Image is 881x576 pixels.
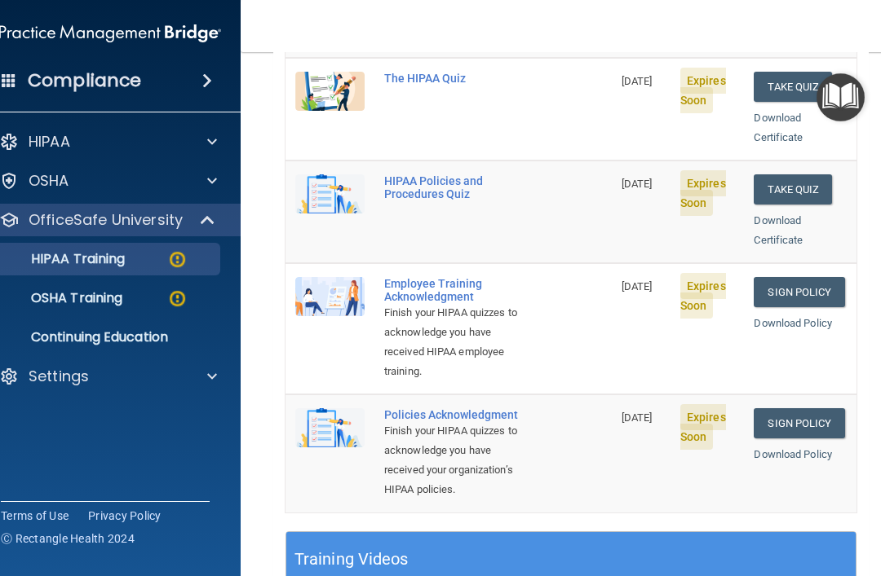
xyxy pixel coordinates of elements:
span: Expires Soon [680,404,726,450]
a: Privacy Policy [88,508,162,524]
img: warning-circle.0cc9ac19.png [167,288,188,309]
div: HIPAA Policies and Procedures Quiz [384,174,530,200]
div: Finish your HIPAA quizzes to acknowledge you have received your organization’s HIPAA policies. [384,421,530,499]
div: Employee Training Acknowledgment [384,277,530,303]
p: OfficeSafe University [29,210,183,230]
a: Sign Policy [754,277,844,307]
a: Download Policy [754,317,832,329]
span: Ⓒ Rectangle Health 2024 [1,530,135,547]
a: Download Certificate [754,112,803,143]
span: Expires Soon [680,68,726,113]
span: Expires Soon [680,273,726,319]
a: Download Policy [754,448,832,460]
p: HIPAA [29,132,70,152]
iframe: Drift Widget Chat Controller [599,460,861,525]
span: [DATE] [622,75,653,87]
span: [DATE] [622,178,653,190]
a: Terms of Use [1,508,69,524]
div: The HIPAA Quiz [384,72,530,85]
p: Settings [29,367,89,386]
button: Open Resource Center [817,73,865,121]
div: Policies Acknowledgment [384,408,530,421]
h5: Training Videos [294,545,409,574]
p: OSHA [29,171,69,191]
h4: Compliance [28,69,141,92]
span: [DATE] [622,411,653,424]
button: Take Quiz [754,174,832,204]
a: Sign Policy [754,408,844,438]
a: Download Certificate [754,214,803,246]
img: warning-circle.0cc9ac19.png [167,249,188,270]
div: Finish your HIPAA quizzes to acknowledge you have received HIPAA employee training. [384,303,530,381]
span: [DATE] [622,280,653,292]
button: Take Quiz [754,72,832,102]
span: Expires Soon [680,170,726,216]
